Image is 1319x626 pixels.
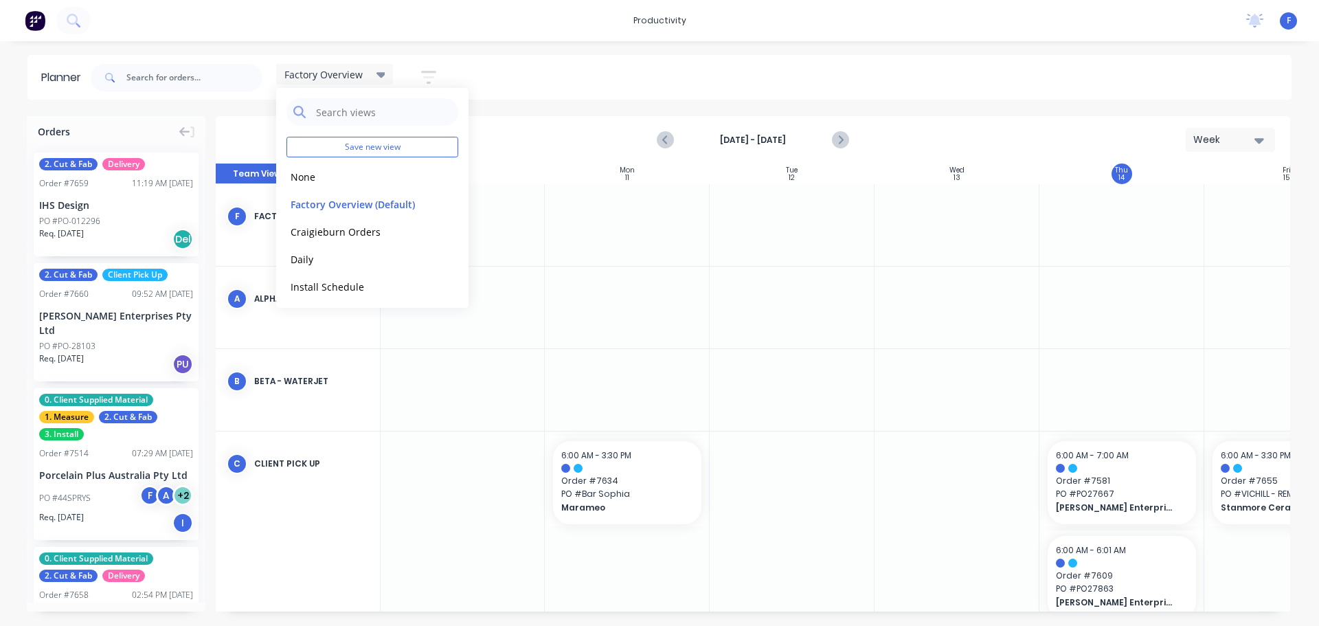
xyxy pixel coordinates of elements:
img: Factory [25,10,45,31]
button: Daily [286,251,433,267]
div: PU [172,354,193,375]
div: Mon [620,166,635,175]
button: None [286,168,433,184]
span: 2. Cut & Fab [39,158,98,170]
div: 02:54 PM [DATE] [132,589,193,601]
span: Req. [DATE] [39,353,84,365]
span: PO # Bar Sophia [561,488,693,500]
span: Delivery [102,158,145,170]
span: PO # PO27667 [1056,488,1188,500]
span: Req. [DATE] [39,511,84,524]
div: PO #PO-28103 [39,340,95,353]
input: Search for orders... [126,64,262,91]
strong: [DATE] - [DATE] [684,134,822,146]
div: [PERSON_NAME] Enterprises Pty Ltd [39,309,193,337]
div: 12 [789,175,795,181]
span: Order # 7581 [1056,475,1188,487]
div: A [156,485,177,506]
span: 6:00 AM - 3:30 PM [561,449,631,461]
span: 2. Cut & Fab [99,411,157,423]
div: PO #PO-012296 [39,215,100,227]
div: Thu [1115,166,1128,175]
button: Save new view [286,137,458,157]
button: Weekly [286,306,433,322]
div: 11 [625,175,629,181]
button: Factory Overview (Default) [286,196,433,212]
div: Wed [949,166,965,175]
div: C [227,454,247,474]
span: [PERSON_NAME] Enterprises Pty Ltd [1056,596,1175,609]
div: 11:19 AM [DATE] [132,177,193,190]
div: Order # 7514 [39,447,89,460]
div: F [139,485,160,506]
div: 14 [1118,175,1125,181]
input: Search views [315,98,451,126]
span: 6:00 AM - 3:30 PM [1221,449,1291,461]
div: Order # 7658 [39,589,89,601]
div: Factory (You) [254,210,369,223]
span: Order # 7609 [1056,570,1188,582]
span: Req. [DATE] [39,227,84,240]
button: Team View [216,164,298,184]
span: 3. Install [39,428,84,440]
span: Delivery [102,570,145,582]
div: A [227,289,247,309]
button: Week [1186,128,1275,152]
span: PO # PO27863 [1056,583,1188,595]
span: Client Pick Up [102,269,168,281]
div: Order # 7659 [39,177,89,190]
span: 0. Client Supplied Material [39,394,153,406]
span: 0. Client Supplied Material [39,552,153,565]
div: Fri [1283,166,1291,175]
div: Planner [41,69,88,86]
div: B [227,371,247,392]
div: 07:29 AM [DATE] [132,447,193,460]
span: F [1287,14,1291,27]
span: 1. Measure [39,411,94,423]
div: 15 [1283,175,1289,181]
div: IHS Design [39,198,193,212]
div: PO #44SPRYS [39,492,91,504]
div: productivity [627,10,693,31]
div: I [172,513,193,533]
button: Craigieburn Orders [286,223,433,239]
button: Install Schedule [286,278,433,294]
span: Order # 7634 [561,475,693,487]
span: 2. Cut & Fab [39,269,98,281]
div: 13 [954,175,960,181]
div: F [227,206,247,227]
span: 2. Cut & Fab [39,570,98,582]
span: [PERSON_NAME] Enterprises Pty Ltd [1056,502,1175,514]
div: Order # 7660 [39,288,89,300]
div: 09:52 AM [DATE] [132,288,193,300]
span: Marameo [561,502,680,514]
div: Alpha - Waterjet [254,293,369,305]
div: Beta - Waterjet [254,375,369,388]
span: Orders [38,124,70,139]
div: + 2 [172,485,193,506]
div: Tue [786,166,798,175]
div: Week [1193,133,1256,147]
div: Porcelain Plus Australia Pty Ltd [39,468,193,482]
span: 6:00 AM - 7:00 AM [1056,449,1129,461]
div: Client Pick Up [254,458,369,470]
div: Del [172,229,193,249]
span: Factory Overview [284,67,363,82]
span: 6:00 AM - 6:01 AM [1056,544,1126,556]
